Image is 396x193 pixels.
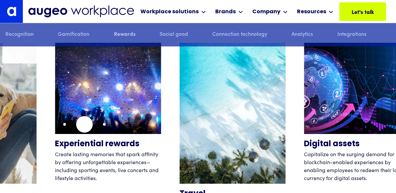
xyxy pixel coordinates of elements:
a: Connection technology [212,31,267,38]
a: Analytics [291,31,313,38]
div: Workplace solutions [140,8,199,16]
div: Brands [215,8,236,16]
img: Augeo Workplace business unit full logo in mignight blue. [28,5,134,18]
a: Recognition [5,31,34,38]
div: Resources [297,8,326,16]
a: Social good [160,31,188,38]
a: Integrations [337,31,367,38]
div: Company [252,8,280,16]
p: Create lasting memories that spark affinity by offering unforgettable experiences—including sport... [55,150,161,182]
a: Let's talk [339,2,386,21]
a: Gamification [58,31,89,38]
img: Augeo's "a" monogram decorative logo in white. [7,7,16,16]
h4: Experiential rewards [55,139,161,150]
a: Rewards [114,31,135,38]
